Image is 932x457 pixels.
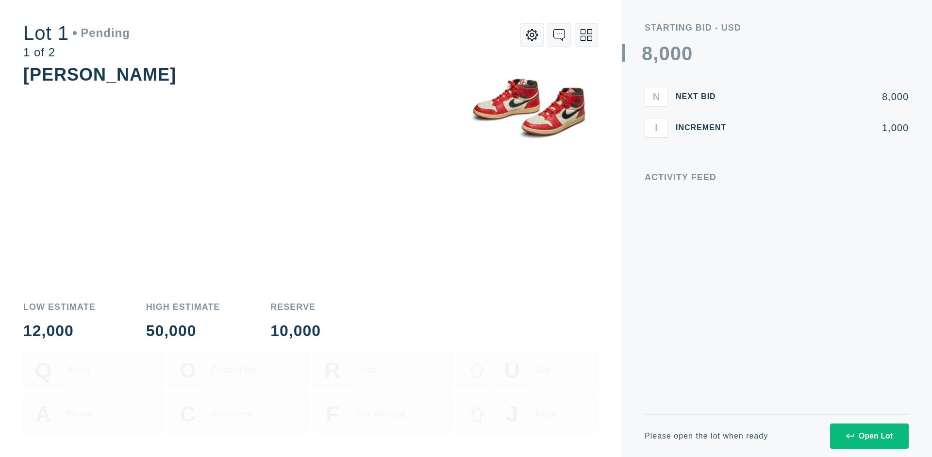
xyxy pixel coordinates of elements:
div: 8,000 [742,92,909,102]
div: Next Bid [676,93,734,101]
span: N [653,91,660,102]
button: Open Lot [830,423,909,449]
div: Low Estimate [23,303,96,311]
span: I [655,122,658,133]
div: Open Lot [846,432,893,440]
div: 0 [659,44,670,63]
button: N [645,87,668,106]
button: I [645,118,668,137]
div: 8 [642,44,653,63]
div: Reserve [270,303,321,311]
div: 12,000 [23,323,96,339]
div: 0 [670,44,682,63]
div: 10,000 [270,323,321,339]
div: 50,000 [146,323,220,339]
div: Activity Feed [645,173,909,182]
div: , [653,44,659,238]
div: 0 [682,44,693,63]
div: Pending [73,27,130,39]
div: 1,000 [742,123,909,133]
div: Please open the lot when ready [645,432,768,440]
div: 1 of 2 [23,47,130,58]
div: Lot 1 [23,23,130,43]
div: Starting Bid - USD [645,23,909,32]
div: [PERSON_NAME] [23,65,176,85]
div: Increment [676,124,734,132]
div: High Estimate [146,303,220,311]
